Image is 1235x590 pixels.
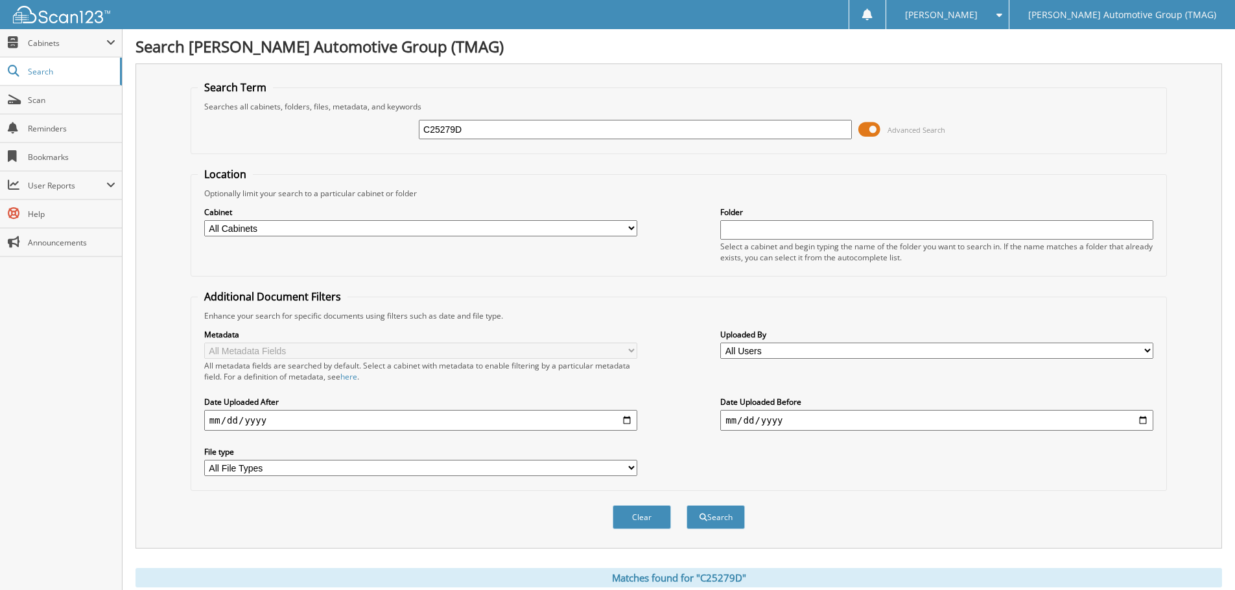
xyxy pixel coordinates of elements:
[198,101,1160,112] div: Searches all cabinets, folders, files, metadata, and keywords
[198,167,253,181] legend: Location
[198,80,273,95] legend: Search Term
[28,237,115,248] span: Announcements
[28,95,115,106] span: Scan
[204,360,637,382] div: All metadata fields are searched by default. Select a cabinet with metadata to enable filtering b...
[13,6,110,23] img: scan123-logo-white.svg
[340,371,357,382] a: here
[720,396,1153,407] label: Date Uploaded Before
[28,209,115,220] span: Help
[720,241,1153,263] div: Select a cabinet and begin typing the name of the folder you want to search in. If the name match...
[198,310,1160,321] div: Enhance your search for specific documents using filters such as date and file type.
[720,329,1153,340] label: Uploaded By
[613,505,671,529] button: Clear
[135,568,1222,587] div: Matches found for "C25279D"
[1028,11,1216,19] span: [PERSON_NAME] Automotive Group (TMAG)
[204,410,637,431] input: start
[204,396,637,407] label: Date Uploaded After
[204,207,637,218] label: Cabinet
[204,446,637,457] label: File type
[28,180,106,191] span: User Reports
[888,125,945,135] span: Advanced Search
[687,505,745,529] button: Search
[720,207,1153,218] label: Folder
[135,36,1222,57] h1: Search [PERSON_NAME] Automotive Group (TMAG)
[720,410,1153,431] input: end
[204,329,637,340] label: Metadata
[28,123,115,134] span: Reminders
[198,188,1160,199] div: Optionally limit your search to a particular cabinet or folder
[198,289,347,304] legend: Additional Document Filters
[28,152,115,163] span: Bookmarks
[28,66,113,77] span: Search
[28,38,106,49] span: Cabinets
[905,11,978,19] span: [PERSON_NAME]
